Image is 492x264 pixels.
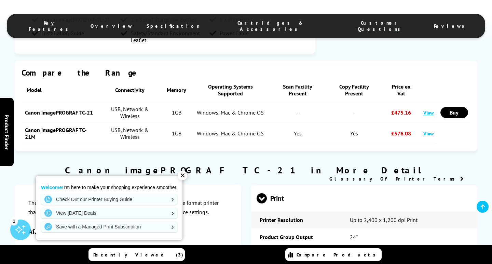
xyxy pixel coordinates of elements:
td: - [326,102,383,123]
td: Windows, Mac & Chrome OS [191,102,269,123]
div: Compare the Range [22,67,470,78]
a: Check Out our Printer Buying Guide [41,194,177,205]
td: £475.16 [383,102,420,123]
td: - [269,102,326,123]
td: Yes [269,123,326,144]
a: Recently Viewed (3) [88,248,185,261]
span: Customer Questions [341,20,420,32]
th: Connectivity [98,78,162,102]
th: Scan Facility Present [269,78,326,102]
td: USB, Network & Wireless [98,123,162,144]
span: Compare Products [297,252,379,258]
td: £576.08 [383,123,420,144]
td: 24" [341,228,477,246]
th: Price ex Vat [383,78,420,102]
a: View [423,130,434,137]
span: Reviews [434,23,468,29]
a: Canon imagePROGRAF TC-21 [25,109,93,116]
p: The Canon imagePROGRAF TC-21 is a powerhouse 24" colour large format printer that produces profes... [28,198,228,217]
strong: Welcome! [41,185,64,190]
th: Operating Systems Supported [191,78,269,102]
div: 1 [10,217,18,225]
span: Cartridges & Accessories [214,20,328,32]
td: 1GB [162,123,191,144]
td: Product Group Output [251,228,342,246]
span: Product Finder [3,115,10,150]
span: Key Features [24,20,77,32]
a: Glossary Of Printer Terms [329,176,464,182]
td: Yes [326,123,383,144]
span: Overview [91,23,133,29]
a: Buy [440,107,468,118]
a: Canon imagePROGRAF TC-21M [25,127,87,140]
a: View [423,109,434,116]
span: Recently Viewed (3) [93,252,183,258]
span: Specification [147,23,200,29]
p: I'm here to make your shopping experience smoother. [41,184,177,190]
a: Save with a Managed Print Subscription [41,221,177,232]
th: Copy Facility Present [326,78,383,102]
td: Up to 2,400 x 1,200 dpi Print [341,211,477,228]
a: View [DATE] Deals [41,208,177,219]
th: Memory [162,78,191,102]
td: 1GB [162,102,191,123]
span: Print [257,186,471,211]
th: Model [22,78,98,102]
td: Windows, Mac & Chrome OS [191,123,269,144]
h2: Canon imagePROGRAF TC-21 in More Detail [15,164,477,176]
a: Compare Products [285,248,382,261]
td: Printer Resolution [251,211,342,228]
td: USB, Network & Wireless [98,102,162,123]
div: ✕ [178,171,187,180]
